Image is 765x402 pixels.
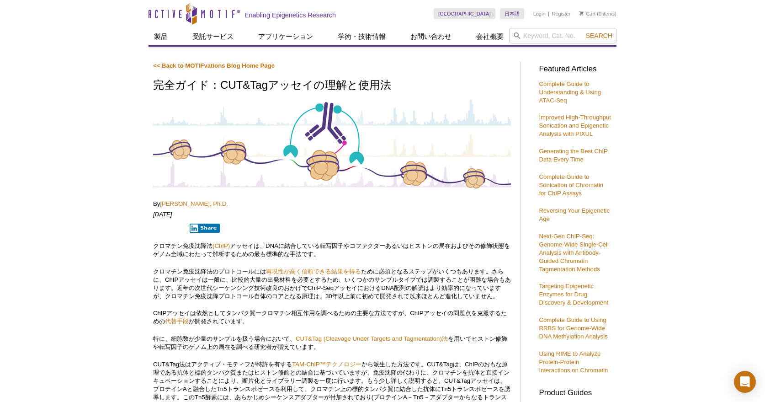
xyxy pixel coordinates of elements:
[548,8,549,19] li: |
[153,335,511,351] p: 特に、細胞数が少量のサンプルを扱う場合において、 を用いてヒストン修飾や転写因子のゲノム上の局在を調べる研究者が増えています。
[583,32,615,40] button: Search
[579,11,595,17] a: Cart
[296,335,448,342] a: CUT&Tag (Cleavage Under Targets and Tagmentation)法
[434,8,495,19] a: [GEOGRAPHIC_DATA]
[533,11,546,17] a: Login
[500,8,524,19] a: 日本語
[292,361,361,368] a: TAM-ChIP™テクノロジー
[539,148,607,163] a: Generating the Best ChIP Data Every Time
[165,318,189,325] a: 代替手段
[153,309,511,326] p: ChIPアッセイは依然としてタンパク質ークロマチン相互作用を調べるための主要な方法ですが、ChIPアッセイの問題点を克服するための が開発されています。
[212,242,230,249] a: (ChIP)
[539,114,611,137] a: Improved High-Throughput Sonication and Epigenetic Analysis with PIXUL
[539,316,607,340] a: Complete Guide to Using RRBS for Genome-Wide DNA Methylation Analysis
[471,28,509,45] a: 会社概要
[539,233,608,273] a: Next-Gen ChIP-Seq: Genome-Wide Single-Cell Analysis with Antibody-Guided Chromatin Tagmentation M...
[160,200,228,207] a: [PERSON_NAME], Ph.D.
[539,350,608,374] a: Using RIME to Analyze Protein-Protein Interactions on Chromatin
[539,384,612,397] h3: Product Guides
[153,211,172,218] em: [DATE]
[332,28,391,45] a: 学術・技術情報
[734,371,756,393] div: Open Intercom Messenger
[539,80,601,104] a: Complete Guide to Understanding & Using ATAC-Seq
[509,28,616,43] input: Keyword, Cat. No.
[153,98,511,189] img: Antibody-Based Tagmentation Notes
[190,224,220,233] button: Share
[153,223,183,232] iframe: X Post Button
[539,65,612,73] h3: Featured Articles
[244,11,336,19] h2: Enabling Epigenetics Research
[539,173,603,197] a: Complete Guide to Sonication of Chromatin for ChIP Assays
[153,268,511,300] p: クロマチン免疫沈降法のプロトコールには ために必須となるステップがいくつもあります。さらに、ChIPアッセイは一般に、比較的大量の出発材料を必要とするため、いくつかのサンプルタイプでは調製するこ...
[153,62,275,69] a: << Back to MOTIFvations Blog Home Page
[153,200,511,208] p: By
[539,283,608,306] a: Targeting Epigenetic Enzymes for Drug Discovery & Development
[149,28,173,45] a: 製品
[579,11,584,16] img: Your Cart
[586,32,612,39] span: Search
[539,207,610,222] a: Reversing Your Epigenetic Age
[552,11,570,17] a: Register
[266,268,361,275] a: 再現性が高く信頼できる結果を得る
[153,242,511,258] p: クロマチン免疫沈降法 アッセイは、DNAに結合している転写因子やコファクターあるいはヒストンの局在およびその修飾状態をゲノム全域にわたって解析するための最も標準的な手法です。
[405,28,457,45] a: お問い合わせ
[187,28,239,45] a: 受託サービス
[253,28,319,45] a: アプリケーション
[153,79,511,92] h1: 完全ガイド：CUT&Tagアッセイの理解と使用法
[579,8,616,19] li: (0 items)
